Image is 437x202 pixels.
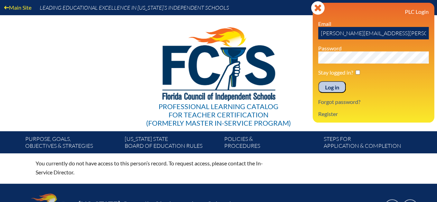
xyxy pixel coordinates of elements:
label: Email [318,20,331,27]
a: Professional Learning Catalog for Teacher Certification(formerly Master In-service Program) [143,14,294,128]
h3: PLC Login [318,8,429,15]
p: You currently do not have access to this person’s record. To request access, please contact the I... [36,159,279,177]
a: [US_STATE] StateBoard of Education rules [122,134,221,153]
label: Stay logged in? [318,69,353,76]
div: Professional Learning Catalog (formerly Master In-service Program) [146,102,291,127]
label: Password [318,45,342,51]
span: for Teacher Certification [169,110,268,119]
a: Steps forapplication & completion [321,134,420,153]
input: Log in [318,81,346,93]
img: FCISlogo221.eps [147,15,290,109]
a: Forgot password? [315,97,363,106]
a: Main Site [1,3,34,12]
a: Purpose, goals,objectives & strategies [22,134,122,153]
a: Register [315,109,341,118]
a: Policies &Procedures [221,134,321,153]
svg: Close [311,1,325,15]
